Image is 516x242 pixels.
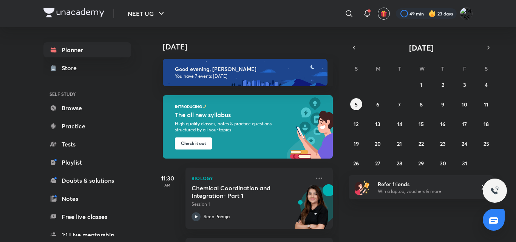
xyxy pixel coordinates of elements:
[152,183,182,187] p: AM
[420,101,423,108] abbr: October 8, 2025
[350,118,362,130] button: October 12, 2025
[462,160,467,167] abbr: October 31, 2025
[43,137,131,152] a: Tests
[354,120,358,128] abbr: October 12, 2025
[175,137,212,150] button: Check it out
[43,191,131,206] a: Notes
[43,8,104,17] img: Company Logo
[485,65,488,72] abbr: Saturday
[441,65,444,72] abbr: Thursday
[152,174,182,183] h5: 11:30
[354,140,359,147] abbr: October 19, 2025
[459,118,471,130] button: October 17, 2025
[437,79,449,91] button: October 2, 2025
[398,101,401,108] abbr: October 7, 2025
[375,160,380,167] abbr: October 27, 2025
[460,7,473,20] img: MESSI
[291,184,333,236] img: unacademy
[398,65,401,72] abbr: Tuesday
[163,42,340,51] h4: [DATE]
[378,188,471,195] p: Win a laptop, vouchers & more
[394,137,406,150] button: October 21, 2025
[43,173,131,188] a: Doubts & solutions
[175,110,274,119] h5: The all new syllabus
[437,98,449,110] button: October 9, 2025
[440,140,446,147] abbr: October 23, 2025
[397,140,402,147] abbr: October 21, 2025
[462,140,467,147] abbr: October 24, 2025
[442,81,444,88] abbr: October 2, 2025
[440,120,445,128] abbr: October 16, 2025
[480,98,492,110] button: October 11, 2025
[175,104,202,109] p: INTRODUCING
[192,184,286,199] h5: Chemical Coordination and Integration- Part 1
[397,120,402,128] abbr: October 14, 2025
[480,79,492,91] button: October 4, 2025
[355,101,358,108] abbr: October 5, 2025
[459,79,471,91] button: October 3, 2025
[459,137,471,150] button: October 24, 2025
[353,160,359,167] abbr: October 26, 2025
[394,98,406,110] button: October 7, 2025
[437,157,449,169] button: October 30, 2025
[355,180,370,195] img: referral
[43,42,131,57] a: Planner
[375,120,380,128] abbr: October 13, 2025
[437,137,449,150] button: October 23, 2025
[480,137,492,150] button: October 25, 2025
[419,65,425,72] abbr: Wednesday
[437,118,449,130] button: October 16, 2025
[359,42,483,53] button: [DATE]
[376,65,380,72] abbr: Monday
[463,65,466,72] abbr: Friday
[419,140,424,147] abbr: October 22, 2025
[43,88,131,100] h6: SELF STUDY
[43,8,104,19] a: Company Logo
[203,104,207,109] img: feature
[43,100,131,116] a: Browse
[372,157,384,169] button: October 27, 2025
[397,160,402,167] abbr: October 28, 2025
[380,10,387,17] img: avatar
[415,118,427,130] button: October 15, 2025
[418,160,424,167] abbr: October 29, 2025
[459,98,471,110] button: October 10, 2025
[463,81,466,88] abbr: October 3, 2025
[372,98,384,110] button: October 6, 2025
[415,98,427,110] button: October 8, 2025
[490,186,499,195] img: ttu
[462,120,467,128] abbr: October 17, 2025
[375,140,381,147] abbr: October 20, 2025
[441,101,444,108] abbr: October 9, 2025
[350,157,362,169] button: October 26, 2025
[163,59,328,86] img: evening
[462,101,467,108] abbr: October 10, 2025
[376,101,379,108] abbr: October 6, 2025
[372,137,384,150] button: October 20, 2025
[123,6,170,21] button: NEET UG
[378,180,471,188] h6: Refer friends
[480,118,492,130] button: October 18, 2025
[43,209,131,224] a: Free live classes
[350,98,362,110] button: October 5, 2025
[485,81,488,88] abbr: October 4, 2025
[484,120,489,128] abbr: October 18, 2025
[394,157,406,169] button: October 28, 2025
[484,101,488,108] abbr: October 11, 2025
[372,118,384,130] button: October 13, 2025
[175,66,321,72] h6: Good evening, [PERSON_NAME]
[428,10,436,17] img: streak
[175,73,321,79] p: You have 7 events [DATE]
[43,155,131,170] a: Playlist
[415,79,427,91] button: October 1, 2025
[43,60,131,76] a: Store
[459,157,471,169] button: October 31, 2025
[204,213,230,220] p: Seep Pahuja
[419,120,424,128] abbr: October 15, 2025
[43,119,131,134] a: Practice
[355,65,358,72] abbr: Sunday
[378,8,390,20] button: avatar
[420,81,422,88] abbr: October 1, 2025
[192,201,310,208] p: Session 1
[415,137,427,150] button: October 22, 2025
